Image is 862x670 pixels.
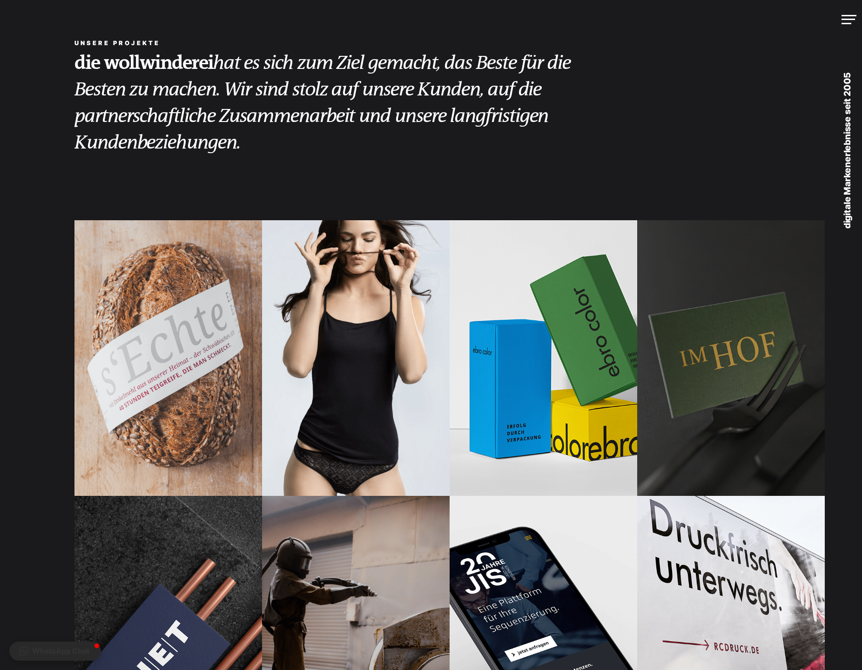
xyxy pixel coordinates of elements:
h5: Unsere Projekte [74,37,825,49]
strong: die wollwinderei [74,52,213,74]
em: hat es sich zum Ziel gemacht, das Beste für die Besten zu machen. Wir sind stolz auf unsere Kunde... [74,52,571,154]
button: WhatsApp Chat [9,642,101,661]
a: die wollwinderei [74,50,213,74]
